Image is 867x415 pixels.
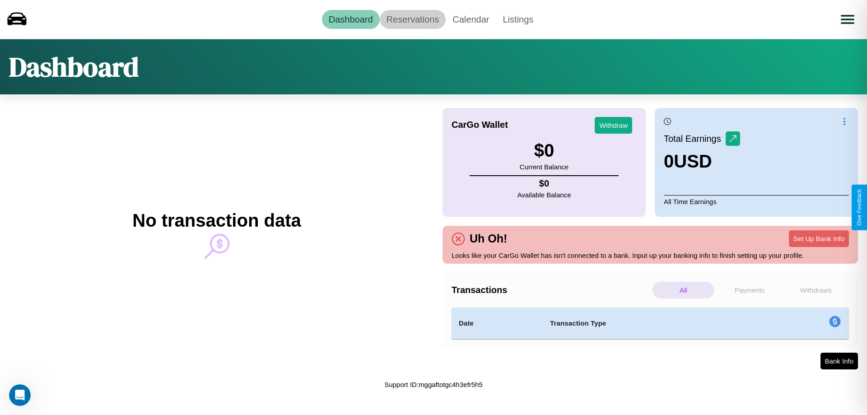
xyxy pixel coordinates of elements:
h3: 0 USD [664,151,740,172]
a: Calendar [446,10,496,29]
p: All [653,282,714,298]
p: Payments [719,282,781,298]
h4: Transactions [452,285,650,295]
h4: $ 0 [517,178,571,189]
h2: No transaction data [132,210,301,231]
a: Reservations [380,10,446,29]
h1: Dashboard [9,48,139,85]
p: Total Earnings [664,131,726,147]
table: simple table [452,308,849,339]
h4: Date [459,318,536,329]
h3: $ 0 [520,140,569,161]
h4: Transaction Type [550,318,755,329]
p: Looks like your CarGo Wallet has isn't connected to a bank. Input up your banking info to finish ... [452,249,849,261]
button: Set Up Bank Info [789,230,849,247]
h4: CarGo Wallet [452,120,508,130]
button: Withdraw [595,117,632,134]
p: All Time Earnings [664,195,849,208]
a: Listings [496,10,540,29]
button: Bank Info [820,353,858,369]
p: Available Balance [517,189,571,201]
a: Dashboard [322,10,380,29]
button: Open menu [835,7,860,32]
p: Withdraws [785,282,847,298]
h4: Uh Oh! [465,232,512,245]
p: Current Balance [520,161,569,173]
iframe: Intercom live chat [9,384,31,406]
div: Give Feedback [856,189,862,226]
p: Support ID: mggaftotgc4h3efr5h5 [384,378,483,391]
